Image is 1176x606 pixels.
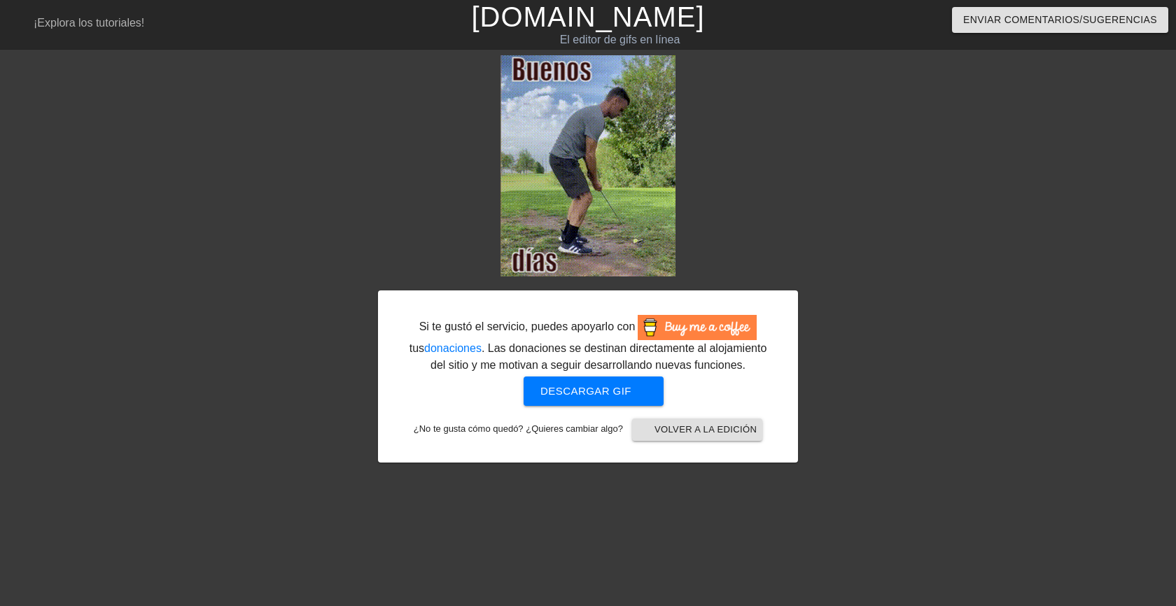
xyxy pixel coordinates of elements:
[471,1,704,32] a: [DOMAIN_NAME]
[952,7,1168,33] button: Enviar comentarios/sugerencias
[638,421,830,438] font: flecha_atrás
[11,13,144,35] a: ¡Explora los tutoriales!
[638,315,757,340] img: Cómprame un café
[419,320,636,332] font: Si te gustó el servicio, puedes apoyarlo con
[963,14,1157,25] font: Enviar comentarios/sugerencias
[654,424,757,435] font: Volver a la edición
[430,342,766,371] font: . Las donaciones se destinan directamente al alojamiento del sitio y me motivan a seguir desarrol...
[560,34,680,45] font: El editor de gifs en línea
[414,424,623,435] font: ¿No te gusta cómo quedó? ¿Quieres cambiar algo?
[34,17,144,29] font: ¡Explora los tutoriales!
[639,383,933,400] font: obtener_aplicación
[540,385,631,397] font: Descargar gif
[524,376,664,406] button: Descargar gif
[11,13,196,30] font: libro de menú
[409,342,424,354] font: tus
[632,418,762,441] button: Volver a la edición
[512,384,664,396] a: Descargar gif
[500,55,675,276] img: 4GQWHKAJ.gif
[424,342,482,354] a: donaciones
